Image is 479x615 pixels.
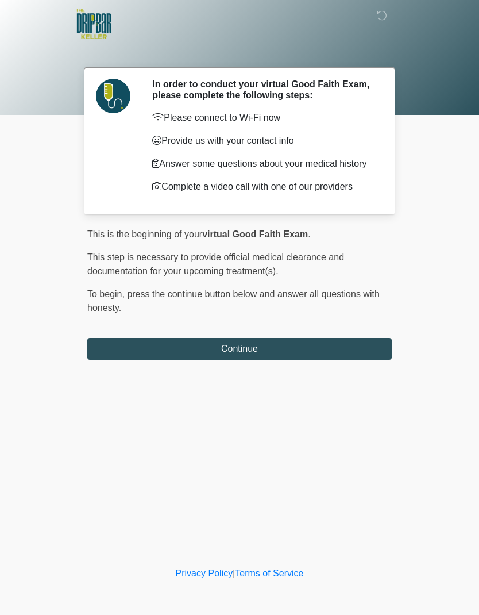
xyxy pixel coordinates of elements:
[76,9,111,39] img: The DRIPBaR - Keller Logo
[87,229,202,239] span: This is the beginning of your
[87,289,380,313] span: press the continue button below and answer all questions with honesty.
[79,41,400,63] h1: ‎ ‎
[233,568,235,578] a: |
[176,568,233,578] a: Privacy Policy
[152,79,374,101] h2: In order to conduct your virtual Good Faith Exam, please complete the following steps:
[87,338,392,360] button: Continue
[152,111,374,125] p: Please connect to Wi-Fi now
[152,180,374,194] p: Complete a video call with one of our providers
[96,79,130,113] img: Agent Avatar
[152,157,374,171] p: Answer some questions about your medical history
[235,568,303,578] a: Terms of Service
[202,229,308,239] strong: virtual Good Faith Exam
[152,134,374,148] p: Provide us with your contact info
[87,289,127,299] span: To begin,
[87,252,344,276] span: This step is necessary to provide official medical clearance and documentation for your upcoming ...
[308,229,310,239] span: .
